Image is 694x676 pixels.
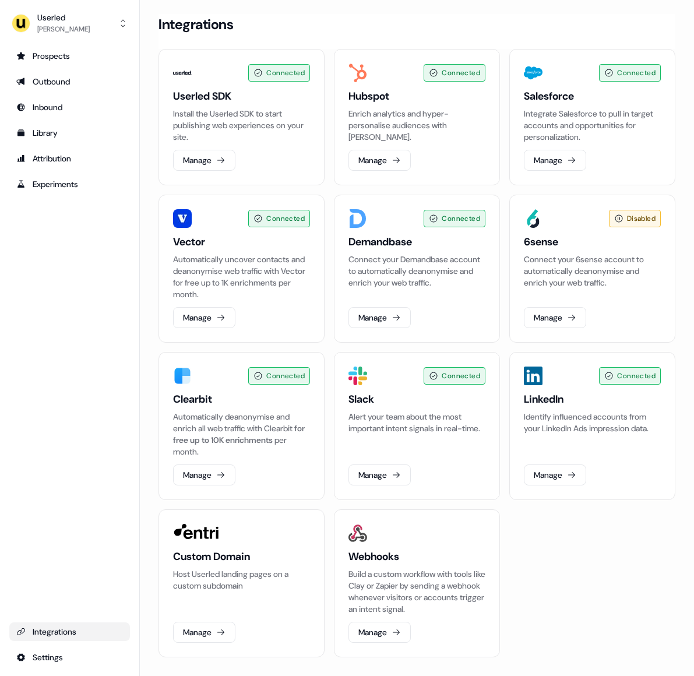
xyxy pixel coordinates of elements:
[173,209,192,228] img: Vector image
[173,254,310,300] p: Automatically uncover contacts and deanonymise web traffic with Vector for free up to 1K enrichme...
[348,411,485,434] p: Alert your team about the most important intent signals in real-time.
[348,622,411,643] button: Manage
[173,307,235,328] button: Manage
[627,213,656,224] span: Disabled
[348,392,485,406] h3: Slack
[348,550,485,564] h3: Webhooks
[348,254,485,288] p: Connect your Demandbase account to automatically deanonymise and enrich your web traffic.
[348,568,485,615] p: Build a custom workflow with tools like Clay or Zapier by sending a webhook whenever visitors or ...
[9,175,130,193] a: Go to experiments
[16,178,123,190] div: Experiments
[348,235,485,249] h3: Demandbase
[442,67,480,79] span: Connected
[173,89,310,103] h3: Userled SDK
[524,411,661,434] p: Identify influenced accounts from your LinkedIn Ads impression data.
[524,464,586,485] button: Manage
[173,411,310,457] div: Automatically deanonymise and enrich all web traffic with Clearbit per month.
[16,626,123,638] div: Integrations
[9,149,130,168] a: Go to attribution
[16,652,123,663] div: Settings
[173,235,310,249] h3: Vector
[173,550,310,564] h3: Custom Domain
[442,213,480,224] span: Connected
[173,464,235,485] button: Manage
[524,307,586,328] button: Manage
[173,568,310,591] p: Host Userled landing pages on a custom subdomain
[9,98,130,117] a: Go to Inbound
[173,392,310,406] h3: Clearbit
[617,67,656,79] span: Connected
[16,127,123,139] div: Library
[348,464,411,485] button: Manage
[37,23,90,35] div: [PERSON_NAME]
[348,307,411,328] button: Manage
[9,622,130,641] a: Go to integrations
[442,370,480,382] span: Connected
[173,622,235,643] button: Manage
[9,47,130,65] a: Go to prospects
[16,101,123,113] div: Inbound
[158,16,233,33] h3: Integrations
[348,108,485,143] p: Enrich analytics and hyper-personalise audiences with [PERSON_NAME].
[348,150,411,171] button: Manage
[173,108,310,143] p: Install the Userled SDK to start publishing web experiences on your site.
[524,108,661,143] p: Integrate Salesforce to pull in target accounts and opportunities for personalization.
[266,67,305,79] span: Connected
[524,89,661,103] h3: Salesforce
[524,235,661,249] h3: 6sense
[16,153,123,164] div: Attribution
[617,370,656,382] span: Connected
[37,12,90,23] div: Userled
[16,76,123,87] div: Outbound
[348,89,485,103] h3: Hubspot
[524,392,661,406] h3: LinkedIn
[173,150,235,171] button: Manage
[9,72,130,91] a: Go to outbound experience
[9,124,130,142] a: Go to templates
[16,50,123,62] div: Prospects
[266,213,305,224] span: Connected
[266,370,305,382] span: Connected
[9,9,130,37] button: Userled[PERSON_NAME]
[9,648,130,667] a: Go to integrations
[524,150,586,171] button: Manage
[524,254,661,288] p: Connect your 6sense account to automatically deanonymise and enrich your web traffic.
